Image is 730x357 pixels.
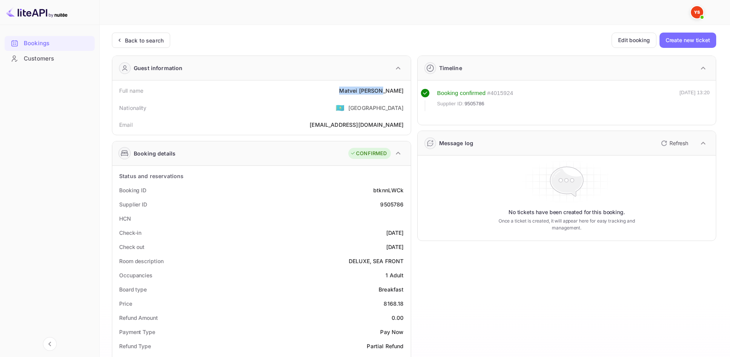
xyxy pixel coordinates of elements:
[119,172,184,180] div: Status and reservations
[310,121,404,129] div: [EMAIL_ADDRESS][DOMAIN_NAME]
[119,87,143,95] div: Full name
[24,39,91,48] div: Bookings
[24,54,91,63] div: Customers
[439,64,462,72] div: Timeline
[437,89,486,98] div: Booking confirmed
[336,101,344,115] span: United States
[373,186,404,194] div: btknnLWCk
[386,271,404,279] div: 1 Adult
[119,271,153,279] div: Occupancies
[612,33,656,48] button: Edit booking
[119,328,155,336] div: Payment Type
[119,285,147,293] div: Board type
[367,342,404,350] div: Partial Refund
[349,257,404,265] div: DELUXE, SEA FRONT
[386,229,404,237] div: [DATE]
[119,200,147,208] div: Supplier ID
[119,300,132,308] div: Price
[348,104,404,112] div: [GEOGRAPHIC_DATA]
[656,137,691,149] button: Refresh
[691,6,703,18] img: Yandex Support
[6,6,67,18] img: LiteAPI logo
[5,36,95,50] a: Bookings
[119,186,146,194] div: Booking ID
[487,89,513,98] div: # 4015924
[5,36,95,51] div: Bookings
[119,215,131,223] div: HCN
[119,314,158,322] div: Refund Amount
[379,285,404,293] div: Breakfast
[486,218,647,231] p: Once a ticket is created, it will appear here for easy tracking and management.
[119,243,144,251] div: Check out
[439,139,474,147] div: Message log
[119,121,133,129] div: Email
[350,150,387,157] div: CONFIRMED
[659,33,716,48] button: Create new ticket
[119,257,163,265] div: Room description
[679,89,710,111] div: [DATE] 13:20
[669,139,688,147] p: Refresh
[119,342,151,350] div: Refund Type
[509,208,625,216] p: No tickets have been created for this booking.
[386,243,404,251] div: [DATE]
[134,64,183,72] div: Guest information
[380,328,404,336] div: Pay Now
[5,51,95,66] a: Customers
[125,36,164,44] div: Back to search
[134,149,176,157] div: Booking details
[119,104,147,112] div: Nationality
[380,200,404,208] div: 9505786
[119,229,141,237] div: Check-in
[437,100,464,108] span: Supplier ID:
[43,337,57,351] button: Collapse navigation
[392,314,404,322] div: 0.00
[464,100,484,108] span: 9505786
[384,300,404,308] div: 8168.18
[339,87,404,95] div: Matvei [PERSON_NAME]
